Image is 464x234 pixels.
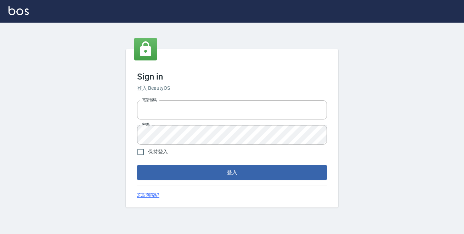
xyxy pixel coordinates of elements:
h3: Sign in [137,72,327,82]
img: Logo [9,6,29,15]
a: 忘記密碼? [137,192,159,199]
label: 電話號碼 [142,97,157,103]
label: 密碼 [142,122,149,127]
h6: 登入 BeautyOS [137,84,327,92]
span: 保持登入 [148,148,168,156]
button: 登入 [137,165,327,180]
